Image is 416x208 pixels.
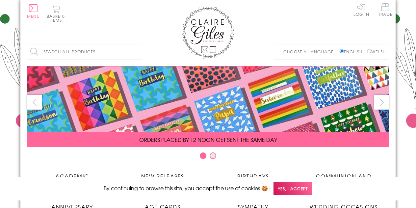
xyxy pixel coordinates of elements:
[27,152,389,162] div: Carousel Pagination
[367,49,386,55] label: Welsh
[50,13,65,23] span: 0 items
[27,167,117,180] a: Academic
[27,4,40,18] button: Menu
[367,49,371,53] input: Welsh
[283,49,338,55] p: Choose a language:
[200,152,206,159] button: Carousel Page 1 (Current Slide)
[340,49,366,55] label: English
[182,7,234,59] img: Claire Giles Greetings Cards
[273,182,312,195] span: Yes, I accept
[378,3,392,17] a: Trade
[27,95,42,110] button: prev
[27,13,40,19] span: Menu
[374,95,389,110] button: next
[340,49,344,53] input: English
[136,44,142,59] input: Search
[378,3,392,16] span: Trade
[353,3,369,16] a: Log In
[117,167,208,180] a: New Releases
[47,5,65,22] button: Basket0 items
[139,136,277,143] span: ORDERS PLACED BY 12 NOON GET SENT THE SAME DAY
[237,172,269,180] span: Birthdays
[316,172,372,188] span: Communion and Confirmation
[55,172,89,180] span: Academic
[210,152,216,159] button: Carousel Page 2
[299,167,389,188] a: Communion and Confirmation
[208,167,299,180] a: Birthdays
[141,172,184,180] span: New Releases
[27,44,142,59] input: Search all products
